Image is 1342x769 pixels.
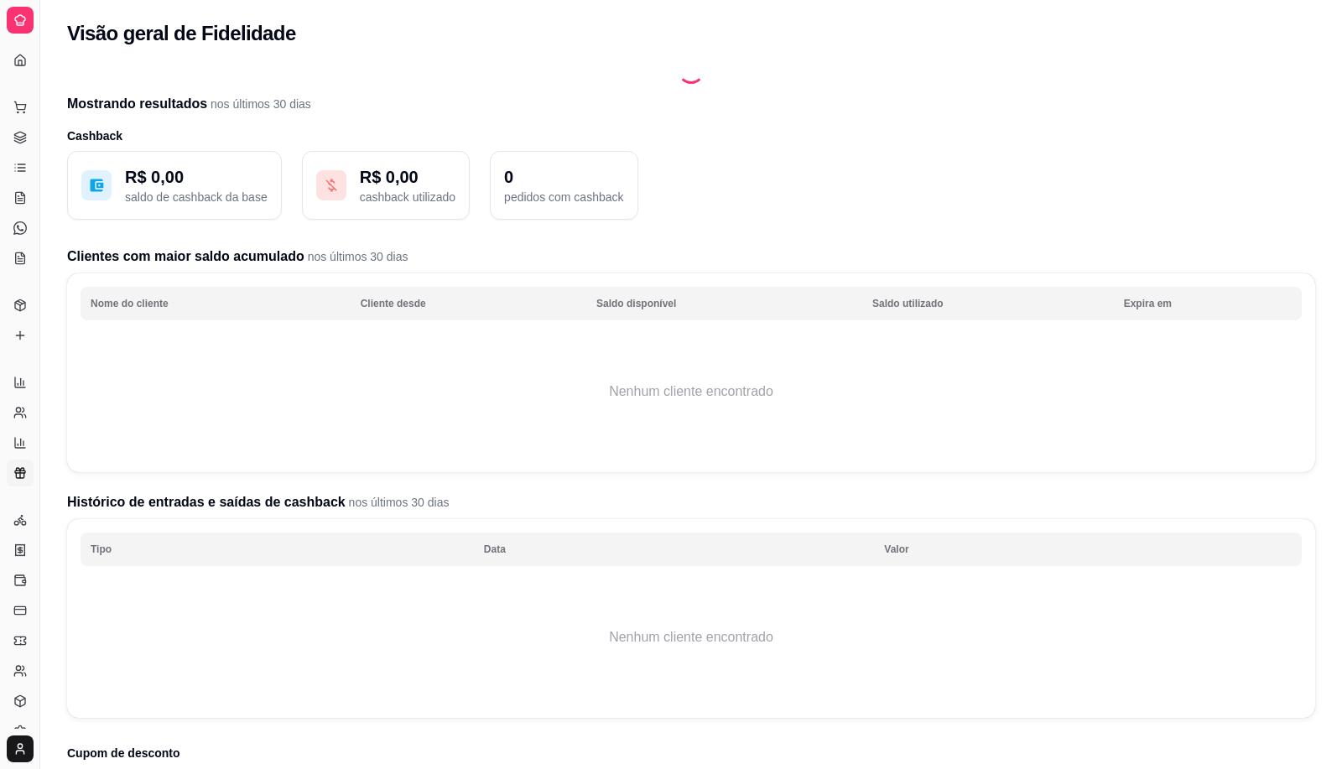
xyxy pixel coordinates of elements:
[67,20,296,47] h2: Visão geral de Fidelidade
[67,745,1315,761] h3: Cupom de desconto
[874,533,1302,566] th: Valor
[67,247,1315,267] h2: Clientes com maior saldo acumulado
[586,287,862,320] th: Saldo disponível
[67,94,1315,114] h2: Mostrando resultados
[125,165,268,189] p: R$ 0,00
[346,496,450,509] span: nos últimos 30 dias
[81,325,1302,459] td: Nenhum cliente encontrado
[302,151,470,220] button: R$ 0,00cashback utilizado
[1114,287,1302,320] th: Expira em
[81,287,351,320] th: Nome do cliente
[504,189,623,205] p: pedidos com cashback
[360,165,455,189] p: R$ 0,00
[125,189,268,205] p: saldo de cashback da base
[67,127,1315,144] h3: Cashback
[678,57,705,84] div: Loading
[351,287,586,320] th: Cliente desde
[504,165,623,189] p: 0
[81,570,1302,704] td: Nenhum cliente encontrado
[304,250,408,263] span: nos últimos 30 dias
[67,492,1315,512] h2: Histórico de entradas e saídas de cashback
[81,533,474,566] th: Tipo
[474,533,874,566] th: Data
[207,97,311,111] span: nos últimos 30 dias
[862,287,1114,320] th: Saldo utilizado
[360,189,455,205] p: cashback utilizado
